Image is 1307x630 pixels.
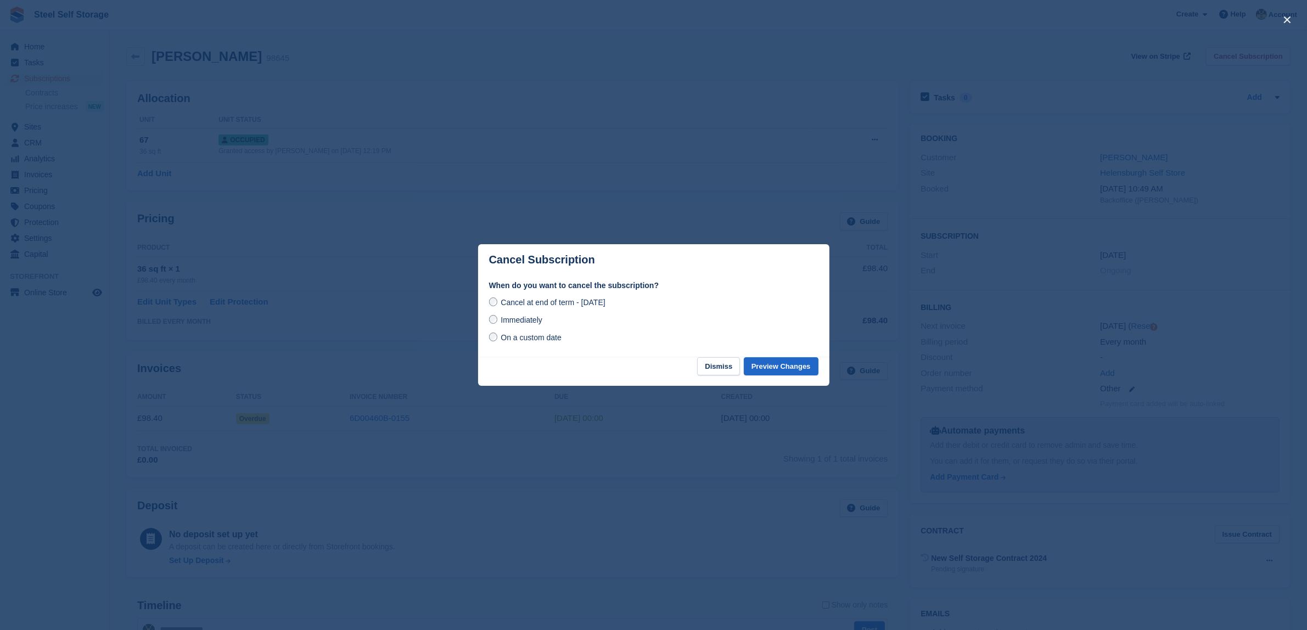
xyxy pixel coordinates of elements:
[489,297,498,306] input: Cancel at end of term - [DATE]
[489,315,498,324] input: Immediately
[489,333,498,341] input: On a custom date
[501,333,562,342] span: On a custom date
[501,316,542,324] span: Immediately
[697,357,740,375] button: Dismiss
[489,280,818,291] label: When do you want to cancel the subscription?
[501,298,605,307] span: Cancel at end of term - [DATE]
[744,357,818,375] button: Preview Changes
[489,254,595,266] p: Cancel Subscription
[1278,11,1296,29] button: close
